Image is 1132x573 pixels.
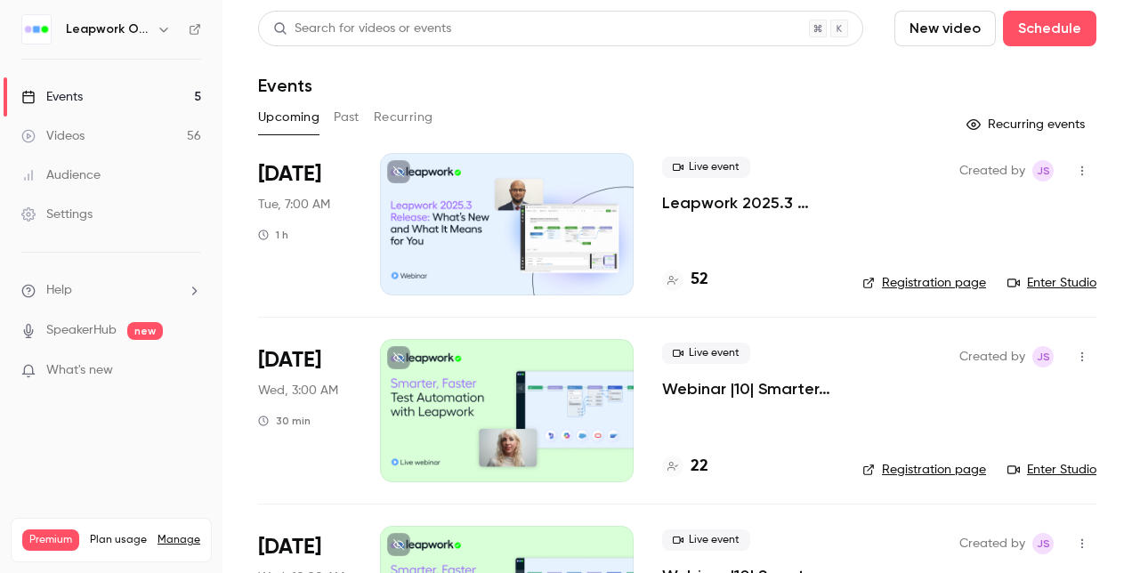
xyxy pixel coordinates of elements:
button: Past [334,103,360,132]
h4: 22 [691,455,708,479]
div: 1 h [258,228,288,242]
span: Created by [959,533,1025,554]
span: Live event [662,343,750,364]
h1: Events [258,75,312,96]
span: Tue, 7:00 AM [258,196,330,214]
span: Wed, 3:00 AM [258,382,338,399]
button: Schedule [1003,11,1096,46]
span: Jaynesh Singh [1032,346,1054,367]
div: Oct 29 Wed, 10:00 AM (Europe/London) [258,339,352,481]
button: Upcoming [258,103,319,132]
a: Registration page [862,461,986,479]
span: Created by [959,160,1025,182]
a: Leapwork 2025.3 Release: What’s New and What It Means for You [662,192,834,214]
div: Search for videos or events [273,20,451,38]
div: 30 min [258,414,311,428]
div: Settings [21,206,93,223]
a: SpeakerHub [46,321,117,340]
button: Recurring events [958,110,1096,139]
span: Plan usage [90,533,147,547]
span: Live event [662,529,750,551]
span: new [127,322,163,340]
h4: 52 [691,268,708,292]
span: Help [46,281,72,300]
a: 52 [662,268,708,292]
span: Premium [22,529,79,551]
span: Jaynesh Singh [1032,533,1054,554]
a: Manage [158,533,200,547]
span: Jaynesh Singh [1032,160,1054,182]
span: [DATE] [258,160,321,189]
a: Webinar |10| Smarter, Faster Test Automation with Leapwork | EMEA | Q4 2025 [662,378,834,399]
div: Videos [21,127,85,145]
span: [DATE] [258,533,321,561]
span: JS [1037,533,1050,554]
div: Oct 28 Tue, 10:00 AM (America/New York) [258,153,352,295]
span: JS [1037,160,1050,182]
a: 22 [662,455,708,479]
button: New video [894,11,996,46]
span: [DATE] [258,346,321,375]
h6: Leapwork Online Event [66,20,150,38]
a: Enter Studio [1007,274,1096,292]
span: Live event [662,157,750,178]
div: Events [21,88,83,106]
span: JS [1037,346,1050,367]
li: help-dropdown-opener [21,281,201,300]
span: Created by [959,346,1025,367]
img: Leapwork Online Event [22,15,51,44]
span: What's new [46,361,113,380]
iframe: Noticeable Trigger [180,363,201,379]
div: Audience [21,166,101,184]
a: Registration page [862,274,986,292]
a: Enter Studio [1007,461,1096,479]
button: Recurring [374,103,433,132]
